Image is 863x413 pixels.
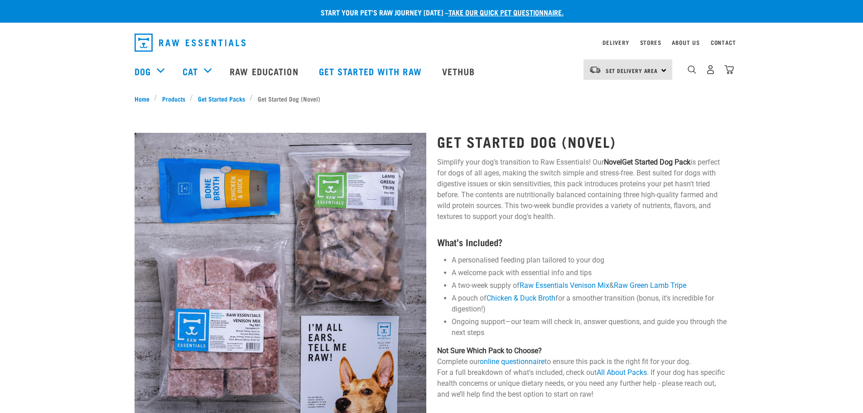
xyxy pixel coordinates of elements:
[157,94,190,103] a: Products
[706,65,715,74] img: user.png
[437,345,729,400] p: Complete our to ensure this pack is the right fit for your dog. For a full breakdown of what's in...
[606,69,658,72] span: Set Delivery Area
[622,158,690,166] strong: Get Started Dog Pack
[603,41,629,44] a: Delivery
[640,41,661,44] a: Stores
[589,66,601,74] img: van-moving.png
[433,53,487,89] a: Vethub
[480,357,545,366] a: online questionnaire
[135,94,154,103] a: Home
[437,133,729,150] h1: Get Started Dog (Novel)
[135,34,246,52] img: Raw Essentials Logo
[604,158,622,166] strong: Novel
[711,41,736,44] a: Contact
[437,346,542,355] strong: Not Sure Which Pack to Choose?
[487,294,555,302] a: Chicken & Duck Broth
[221,53,309,89] a: Raw Education
[614,281,686,290] a: Raw Green Lamb Tripe
[135,94,729,103] nav: breadcrumbs
[452,267,729,278] li: A welcome pack with essential info and tips
[452,280,729,291] li: A two-week supply of &
[452,293,729,315] li: A pouch of for a smoother transition (bonus, it's incredible for digestion!)
[724,65,734,74] img: home-icon@2x.png
[452,316,729,338] li: Ongoing support—our team will check in, answer questions, and guide you through the next steps
[127,30,736,55] nav: dropdown navigation
[448,10,564,14] a: take our quick pet questionnaire.
[183,64,198,78] a: Cat
[437,157,729,222] p: Simplify your dog’s transition to Raw Essentials! Our is perfect for dogs of all ages, making the...
[452,255,729,266] li: A personalised feeding plan tailored to your dog
[520,281,609,290] a: Raw Essentials Venison Mix
[193,94,250,103] a: Get Started Packs
[597,368,647,377] a: All About Packs
[437,239,502,244] strong: What’s Included?
[310,53,433,89] a: Get started with Raw
[135,64,151,78] a: Dog
[672,41,699,44] a: About Us
[688,65,696,74] img: home-icon-1@2x.png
